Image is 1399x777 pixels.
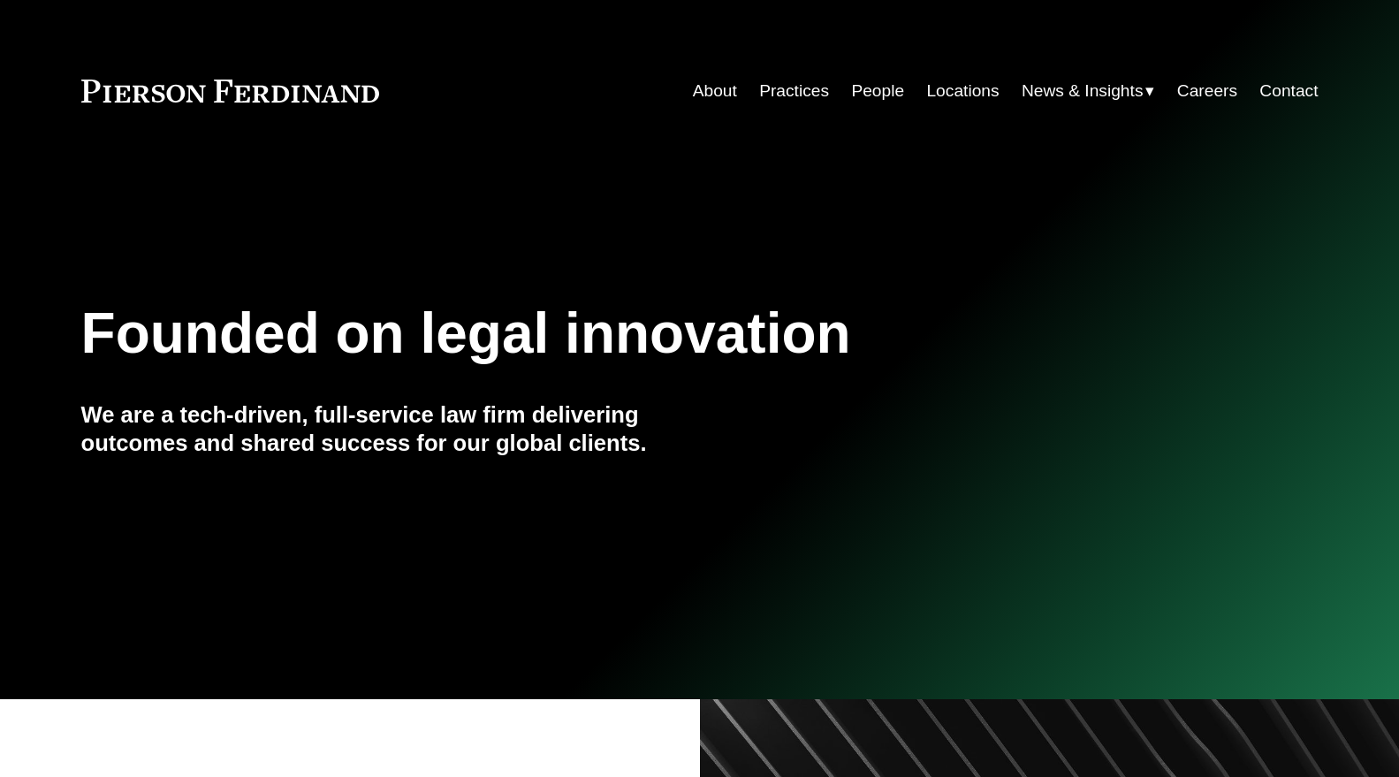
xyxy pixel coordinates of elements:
[693,74,737,108] a: About
[1022,76,1144,107] span: News & Insights
[851,74,904,108] a: People
[1259,74,1318,108] a: Contact
[759,74,829,108] a: Practices
[926,74,999,108] a: Locations
[81,400,700,458] h4: We are a tech-driven, full-service law firm delivering outcomes and shared success for our global...
[1177,74,1237,108] a: Careers
[81,301,1113,366] h1: Founded on legal innovation
[1022,74,1155,108] a: folder dropdown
